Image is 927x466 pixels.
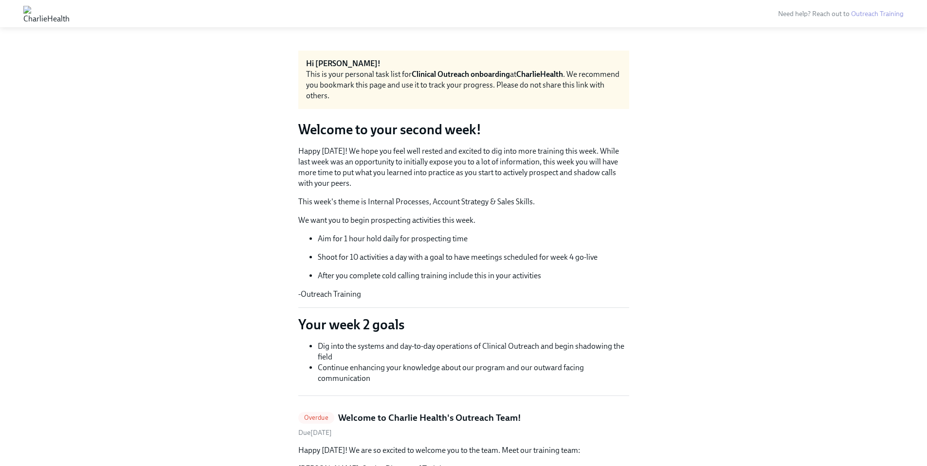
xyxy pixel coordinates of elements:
[516,70,563,79] strong: CharlieHealth
[306,59,381,68] strong: Hi [PERSON_NAME]!
[318,341,629,362] li: Dig into the systems and day-to-day operations of Clinical Outreach and begin shadowing the field
[851,10,904,18] a: Outreach Training
[23,6,70,21] img: CharlieHealth
[298,414,334,421] span: Overdue
[298,316,629,333] p: Your week 2 goals
[318,270,629,281] p: After you complete cold calling training include this in your activities
[298,412,629,437] a: OverdueWelcome to Charlie Health's Outreach Team!Due[DATE]
[298,289,629,300] p: -Outreach Training
[318,362,629,384] li: Continue enhancing your knowledge about our program and our outward facing communication
[298,146,629,189] p: Happy [DATE]! We hope you feel well rested and excited to dig into more training this week. While...
[318,233,629,244] p: Aim for 1 hour hold daily for prospecting time
[298,215,629,226] p: We want you to begin prospecting activities this week.
[298,445,629,456] p: Happy [DATE]! We are so excited to welcome you to the team. Meet our training team:
[298,121,629,138] h3: Welcome to your second week!
[298,429,332,437] span: Wednesday, September 24th 2025, 9:00 am
[338,412,521,424] h5: Welcome to Charlie Health's Outreach Team!
[778,10,904,18] span: Need help? Reach out to
[412,70,510,79] strong: Clinical Outreach onboarding
[306,69,621,101] div: This is your personal task list for at . We recommend you bookmark this page and use it to track ...
[318,252,629,263] p: Shoot for 10 activities a day with a goal to have meetings scheduled for week 4 go-live
[298,197,629,207] p: This week's theme is Internal Processes, Account Strategy & Sales Skills.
